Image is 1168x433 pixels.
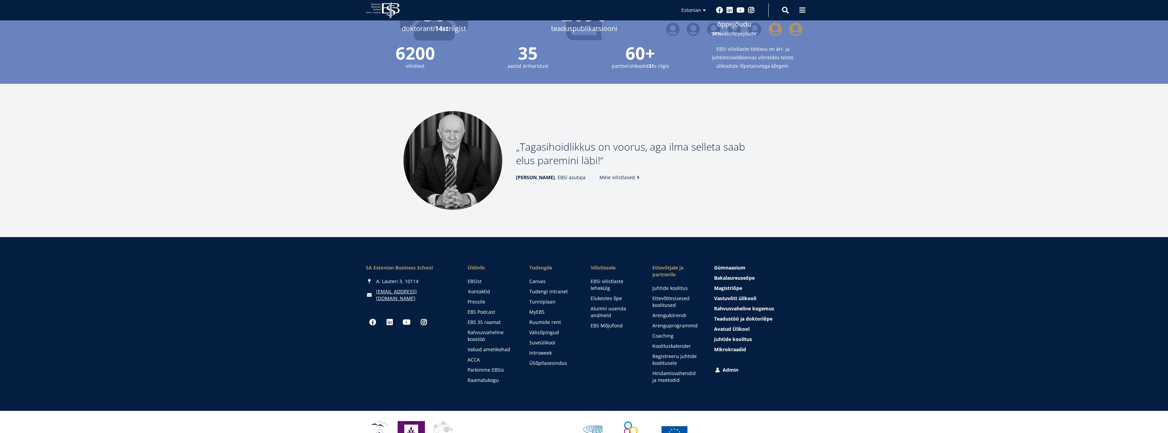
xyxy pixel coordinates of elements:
[516,140,765,167] p: Tagasihoidlikkus on voorus, aga ilma selleta saab elus paremini läbi!
[714,346,746,353] span: Mikrokraadid
[468,319,516,326] a: EBS 35 raamat
[712,30,722,37] strong: 30%
[714,336,802,343] a: Juhtide koolitus
[516,24,652,34] span: teaduspublikatsiooni
[468,356,516,363] a: ACCA
[716,7,723,14] a: Facebook
[468,367,516,373] a: Parkimine EBSis
[376,288,454,302] a: [EMAIL_ADDRESS][DOMAIN_NAME]
[737,7,744,14] a: Youtube
[652,285,700,292] a: Juhtide koolitus
[478,62,577,70] small: aastat äriharidust
[366,45,465,62] span: 6200
[600,174,642,181] a: Meie vilistlased
[714,264,745,271] span: Gümnaasium
[591,278,639,292] a: EBSi vilistlaste lehekülg
[714,315,802,322] a: Teadustöö ja doktoriõpe
[468,309,516,315] a: EBS Podcast
[652,295,700,309] a: Ettevõttesisesed koolitused
[748,7,755,14] a: Instagram
[417,315,431,329] a: Instagram
[529,360,577,367] a: Üliõpilasesindus
[468,346,516,353] a: Vabad ametikohad
[366,24,502,34] span: doktoranti riigist
[591,45,690,62] span: 60+
[383,315,397,329] a: Linkedin
[591,62,690,70] small: partnerülikoolid s riigis
[591,295,639,302] a: Elukestev õpe
[529,339,577,346] a: Suveülikool
[714,367,802,373] a: Admin
[726,7,733,14] a: Linkedin
[468,278,516,285] a: EBSist
[591,305,639,319] a: Alumni uuenda andmeid
[714,285,802,292] a: Magistriõpe
[714,295,802,302] a: Vastuvõtt ülikooli
[591,322,639,329] a: EBS Mõjufond
[516,174,586,181] span: , EBSi asutaja
[714,305,774,312] span: Rahvusvaheline kogemus
[366,278,454,285] div: A. Lauteri 3, 10114
[714,275,802,281] a: Bakalaureuseõpe
[652,370,700,384] a: Hindamisvahendid ja meetodid
[704,45,802,70] small: EBSi vilistlaste töötasu on äri- ja juhtimisvaldkonnas võrreldes teiste ülikoolide lõpetanutega k...
[468,329,516,343] a: Rahvusvaheline koostöö
[714,346,802,353] a: Mikrokraadid
[468,377,516,384] a: Raamatukogu
[366,264,454,271] div: SA Estonian Business School
[714,275,755,281] span: Bakalaureuseõpe
[435,24,449,33] strong: 14st
[468,264,516,271] span: Üldinfo
[714,295,756,301] span: Vastuvõtt ülikooli
[714,285,742,291] span: Magistriõpe
[529,278,577,285] a: Canvas
[714,315,772,322] span: Teadustöö ja doktoriõpe
[468,298,516,305] a: Pressile
[529,319,577,326] a: Ruumide rent
[652,264,700,278] span: Ettevõtjale ja partnerile
[591,264,639,271] span: Vilistlasele
[366,315,380,329] a: Facebook
[529,329,577,336] a: Välisõpingud
[714,326,802,333] a: Avatud Ülikool
[652,333,700,339] a: Coaching
[714,326,750,332] span: Avatud Ülikool
[649,63,654,69] strong: 31
[652,343,700,350] a: Koolituskalender
[714,336,752,342] span: Juhtide koolitus
[366,62,465,70] small: vilistlast
[666,29,802,38] small: välisõppejõude
[478,45,577,62] span: 35
[529,288,577,295] a: Tudengi intranet
[529,350,577,356] a: Introweek
[400,315,414,329] a: Youtube
[529,298,577,305] a: Tunniplaan
[652,312,700,319] a: Arengukiirendi
[652,353,700,367] a: Registreeru juhtide koolitusele
[468,288,516,295] a: Kontaktid
[529,264,577,271] a: Tudengile
[529,309,577,315] a: MyEBS
[652,322,700,329] a: Arenguprogrammid
[714,264,802,271] a: Gümnaasium
[714,305,802,312] a: Rahvusvaheline kogemus
[666,19,802,29] span: õppejõudu
[516,174,555,181] strong: [PERSON_NAME]
[403,111,502,210] img: Madis Habakuk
